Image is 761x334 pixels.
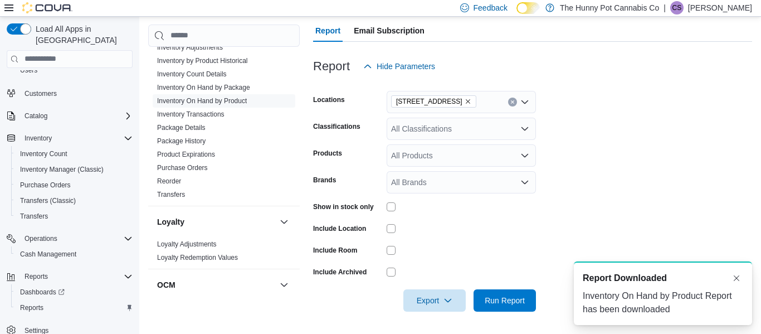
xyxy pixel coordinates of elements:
[11,162,137,177] button: Inventory Manager (Classic)
[157,43,223,51] a: Inventory Adjustments
[670,1,684,14] div: Cameron Sweet
[157,123,206,132] span: Package Details
[20,86,133,100] span: Customers
[11,209,137,224] button: Transfers
[157,177,181,186] span: Reorder
[354,20,425,42] span: Email Subscription
[313,149,342,158] label: Products
[2,108,137,124] button: Catalog
[560,1,659,14] p: The Hunny Pot Cannabis Co
[20,165,104,174] span: Inventory Manager (Classic)
[396,96,462,107] span: [STREET_ADDRESS]
[20,66,37,75] span: Users
[672,1,682,14] span: CS
[157,43,223,52] span: Inventory Adjustments
[157,57,248,65] a: Inventory by Product Historical
[2,231,137,246] button: Operations
[20,270,52,283] button: Reports
[16,248,133,261] span: Cash Management
[313,95,345,104] label: Locations
[313,60,350,73] h3: Report
[157,216,184,227] h3: Loyalty
[583,289,743,316] div: Inventory On Hand by Product Report has been downloaded
[474,2,508,13] span: Feedback
[20,109,133,123] span: Catalog
[16,301,48,314] a: Reports
[20,270,133,283] span: Reports
[20,250,76,259] span: Cash Management
[465,98,471,105] button: Remove 7481 Oakwood Drive from selection in this group
[688,1,752,14] p: [PERSON_NAME]
[20,87,61,100] a: Customers
[315,20,340,42] span: Report
[313,176,336,185] label: Brands
[157,177,181,185] a: Reorder
[520,178,529,187] button: Open list of options
[157,279,175,291] h3: OCM
[20,232,133,245] span: Operations
[157,70,227,78] a: Inventory Count Details
[520,98,529,107] button: Open list of options
[157,137,206,145] a: Package History
[277,215,291,229] button: Loyalty
[11,62,137,78] button: Users
[520,151,529,160] button: Open list of options
[16,178,75,192] a: Purchase Orders
[157,124,206,132] a: Package Details
[16,163,133,176] span: Inventory Manager (Classic)
[31,23,133,46] span: Load All Apps in [GEOGRAPHIC_DATA]
[25,134,52,143] span: Inventory
[157,83,250,92] span: Inventory On Hand by Package
[157,110,225,119] span: Inventory Transactions
[664,1,666,14] p: |
[391,95,476,108] span: 7481 Oakwood Drive
[25,234,57,243] span: Operations
[2,85,137,101] button: Customers
[157,150,215,159] span: Product Expirations
[16,64,42,77] a: Users
[20,212,48,221] span: Transfers
[313,268,367,277] label: Include Archived
[20,132,56,145] button: Inventory
[157,254,238,262] a: Loyalty Redemption Values
[157,190,185,199] span: Transfers
[157,191,185,199] a: Transfers
[16,178,133,192] span: Purchase Orders
[516,2,540,14] input: Dark Mode
[157,56,248,65] span: Inventory by Product Historical
[20,132,133,145] span: Inventory
[16,194,133,207] span: Transfers (Classic)
[157,70,227,79] span: Inventory Count Details
[410,289,459,312] span: Export
[485,295,525,306] span: Run Report
[583,272,743,285] div: Notification
[157,110,225,118] a: Inventory Transactions
[16,147,72,161] a: Inventory Count
[16,163,108,176] a: Inventory Manager (Classic)
[520,124,529,133] button: Open list of options
[20,196,76,205] span: Transfers (Classic)
[16,248,81,261] a: Cash Management
[16,64,133,77] span: Users
[16,210,52,223] a: Transfers
[359,55,440,78] button: Hide Parameters
[157,97,247,105] a: Inventory On Hand by Product
[313,122,360,131] label: Classifications
[16,301,133,314] span: Reports
[157,279,275,291] button: OCM
[11,146,137,162] button: Inventory Count
[157,240,217,248] a: Loyalty Adjustments
[157,84,250,91] a: Inventory On Hand by Package
[313,202,374,211] label: Show in stock only
[277,278,291,292] button: OCM
[16,210,133,223] span: Transfers
[157,163,208,172] span: Purchase Orders
[148,41,300,206] div: Inventory
[157,96,247,105] span: Inventory On Hand by Product
[403,289,466,312] button: Export
[157,253,238,262] span: Loyalty Redemption Values
[20,109,52,123] button: Catalog
[16,194,80,207] a: Transfers (Classic)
